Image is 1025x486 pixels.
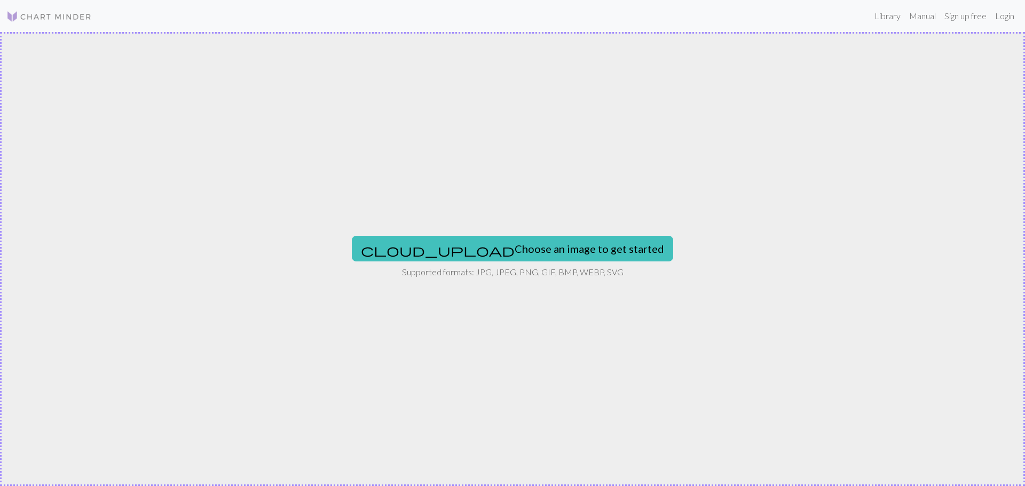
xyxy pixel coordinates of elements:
span: cloud_upload [361,243,515,258]
a: Login [991,5,1019,27]
a: Sign up free [940,5,991,27]
img: Logo [6,10,92,23]
p: Supported formats: JPG, JPEG, PNG, GIF, BMP, WEBP, SVG [402,266,624,278]
button: Choose an image to get started [352,236,673,261]
a: Library [870,5,905,27]
a: Manual [905,5,940,27]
